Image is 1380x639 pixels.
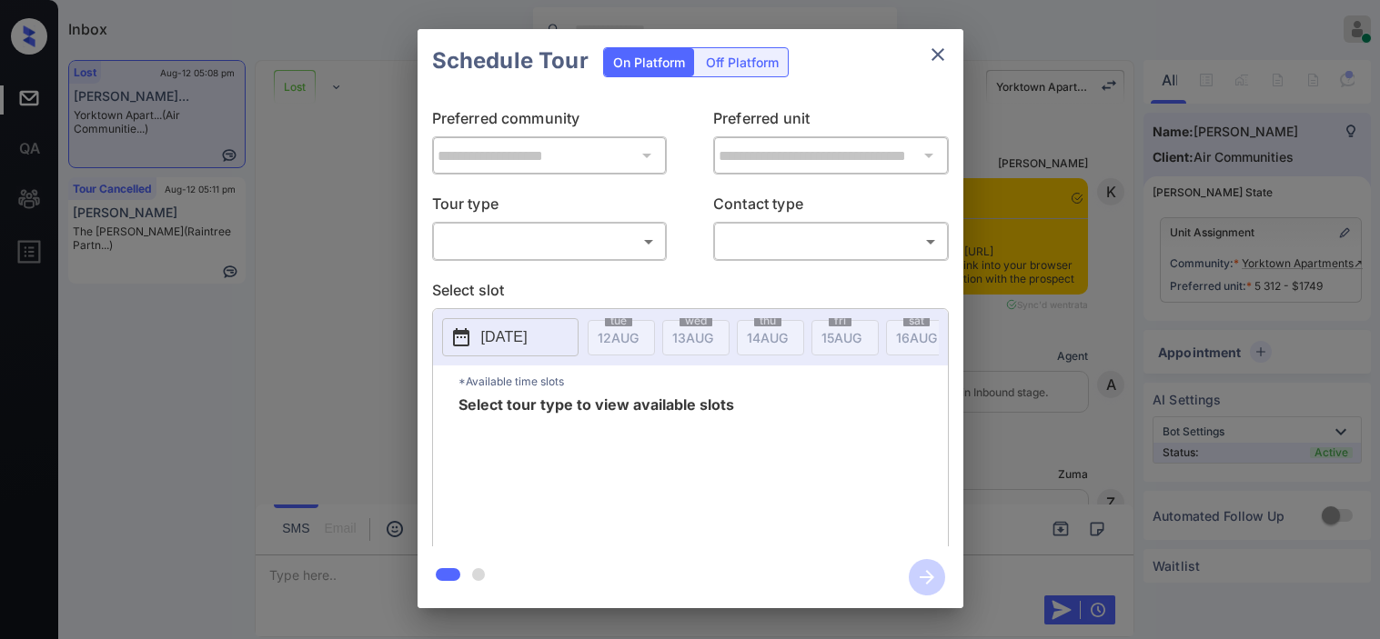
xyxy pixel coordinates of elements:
p: Contact type [713,193,949,222]
button: close [920,36,956,73]
h2: Schedule Tour [418,29,603,93]
p: Preferred community [432,107,668,136]
p: Tour type [432,193,668,222]
span: Select tour type to view available slots [458,397,734,543]
p: *Available time slots [458,365,948,397]
button: [DATE] [442,318,579,356]
div: On Platform [604,48,694,76]
p: Select slot [432,279,949,308]
div: Off Platform [697,48,788,76]
p: [DATE] [481,326,528,348]
p: Preferred unit [713,107,949,136]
